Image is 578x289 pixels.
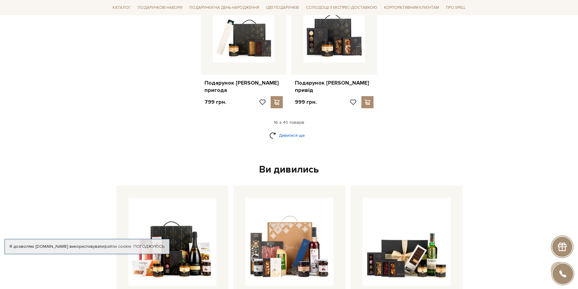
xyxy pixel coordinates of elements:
[204,79,283,94] a: Подарунок [PERSON_NAME] пригода
[114,163,465,176] div: Ви дивились
[264,3,301,12] span: Ідеї подарунків
[104,244,131,249] a: файли cookie
[5,244,169,249] div: Я дозволяю [DOMAIN_NAME] використовувати
[134,244,164,249] a: Погоджуюсь
[444,3,468,12] span: Про Spell
[135,3,185,12] span: Подарункові набори
[110,3,133,12] span: Каталог
[204,99,226,106] p: 799 грн.
[303,2,380,13] a: Солодощі з експрес-доставкою
[269,130,309,141] a: Дивитися ще
[295,99,317,106] p: 999 грн.
[382,2,441,13] a: Корпоративним клієнтам
[295,79,374,94] a: Подарунок [PERSON_NAME] привід
[187,3,262,12] span: Подарунки на День народження
[108,120,471,125] div: 16 з 40 товарів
